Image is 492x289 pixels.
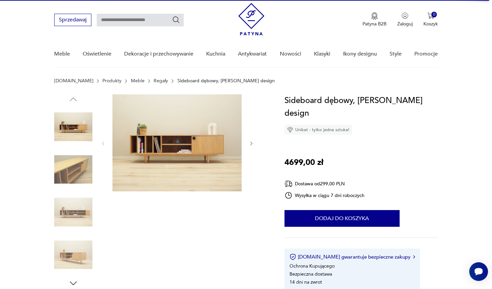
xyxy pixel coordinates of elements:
[280,41,301,67] a: Nowości
[124,41,193,67] a: Dekoracje i przechowywanie
[287,127,293,133] img: Ikona diamentu
[238,41,267,67] a: Antykwariat
[54,18,91,23] a: Sprzedawaj
[431,12,437,17] div: 0
[54,41,70,67] a: Meble
[83,41,111,67] a: Oświetlenie
[284,180,293,188] img: Ikona dostawy
[284,125,352,135] div: Unikat - tylko jedna sztuka!
[284,210,400,227] button: Dodaj do koszyka
[423,21,438,27] p: Koszyk
[290,254,415,260] button: [DOMAIN_NAME] gwarantuje bezpieczne zakupy
[54,151,92,189] img: Zdjęcie produktu Sideboard dębowy, skandynawski design
[284,191,365,199] div: Wysyłka w ciągu 7 dni roboczych
[284,94,438,120] h1: Sideboard dębowy, [PERSON_NAME] design
[112,94,242,191] img: Zdjęcie produktu Sideboard dębowy, skandynawski design
[131,78,145,84] a: Meble
[177,78,275,84] p: Sideboard dębowy, [PERSON_NAME] design
[154,78,168,84] a: Regały
[54,236,92,274] img: Zdjęcie produktu Sideboard dębowy, skandynawski design
[290,271,332,277] li: Bezpieczna dostawa
[238,3,264,35] img: Patyna - sklep z meblami i dekoracjami vintage
[390,41,402,67] a: Style
[284,156,323,169] p: 4699,00 zł
[290,279,322,285] li: 14 dni na zwrot
[54,108,92,146] img: Zdjęcie produktu Sideboard dębowy, skandynawski design
[469,262,488,281] iframe: Smartsupp widget button
[414,41,438,67] a: Promocje
[54,193,92,231] img: Zdjęcie produktu Sideboard dębowy, skandynawski design
[427,12,434,19] img: Ikona koszyka
[362,21,387,27] p: Patyna B2B
[362,12,387,27] a: Ikona medaluPatyna B2B
[314,41,330,67] a: Klasyki
[290,254,296,260] img: Ikona certyfikatu
[423,12,438,27] button: 0Koszyk
[206,41,225,67] a: Kuchnia
[54,14,91,26] button: Sprzedawaj
[402,12,408,19] img: Ikonka użytkownika
[54,78,93,84] a: [DOMAIN_NAME]
[102,78,121,84] a: Produkty
[371,12,378,20] img: Ikona medalu
[284,180,365,188] div: Dostawa od 299,00 PLN
[172,16,180,24] button: Szukaj
[343,41,377,67] a: Ikony designu
[397,21,413,27] p: Zaloguj
[362,12,387,27] button: Patyna B2B
[397,12,413,27] button: Zaloguj
[413,255,415,259] img: Ikona strzałki w prawo
[290,263,335,269] li: Ochrona Kupującego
